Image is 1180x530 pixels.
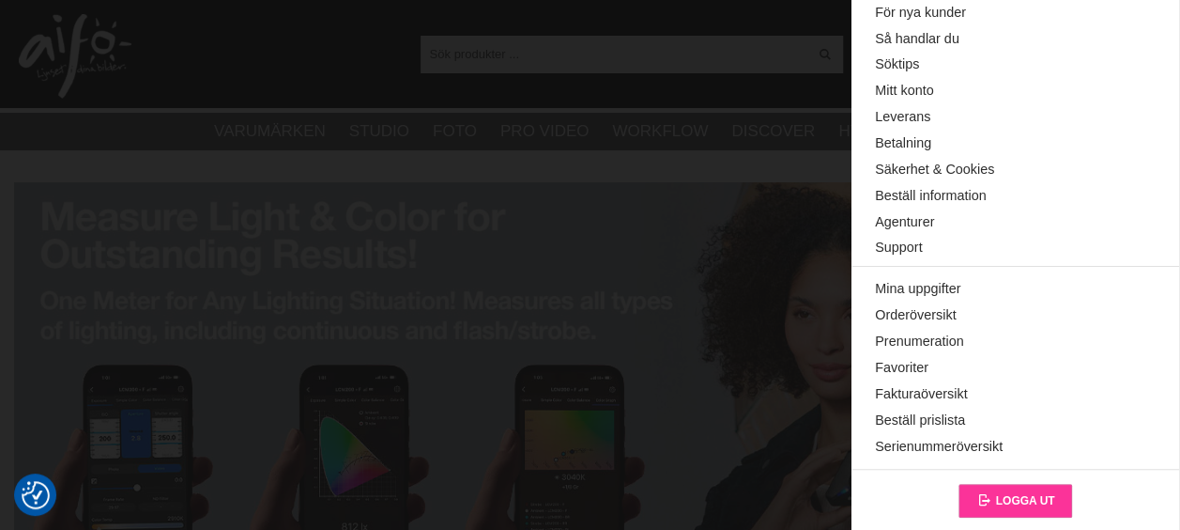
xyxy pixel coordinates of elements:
a: Mitt konto [875,78,1156,104]
a: Beställ information [875,183,1156,210]
a: Discover [731,119,815,144]
a: Orderöversikt [875,303,1156,329]
a: Mina uppgifter [875,276,1156,303]
a: Workflow [612,119,708,144]
a: Söktips [875,52,1156,78]
a: Foto [433,119,477,144]
a: Support [875,235,1156,261]
a: Pro Video [500,119,589,144]
a: Leverans [875,104,1156,131]
a: Hyra [838,119,882,144]
a: Så handlar du [875,25,1156,52]
img: logo.png [19,14,131,99]
img: Revisit consent button [22,481,50,509]
button: Samtyckesinställningar [22,478,50,512]
a: Säkerhet & Cookies [875,157,1156,183]
a: Studio [349,119,409,144]
a: Logga ut [958,484,1073,518]
a: Varumärken [214,119,326,144]
a: Prenumeration [875,329,1156,355]
a: Fakturaöversikt [875,382,1156,408]
input: Sök produkter ... [421,39,808,68]
a: Betalning [875,131,1156,157]
a: Favoriter [875,355,1156,382]
span: Logga ut [995,494,1054,507]
a: Agenturer [875,210,1156,236]
a: Beställ prislista [875,408,1156,434]
a: Serienummeröversikt [875,433,1156,460]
